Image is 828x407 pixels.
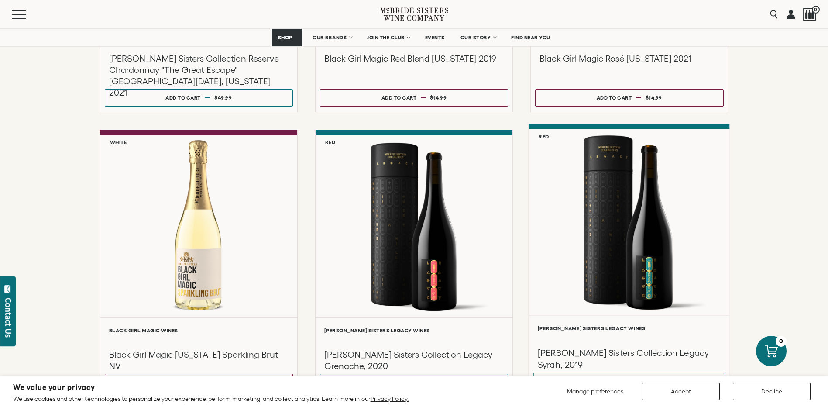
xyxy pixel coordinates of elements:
div: Add to cart [597,91,632,104]
span: FIND NEAR YOU [511,34,550,41]
a: Red McBride Sisters Collection Legacy Grenache with Tube [PERSON_NAME] Sisters Legacy Wines [PERS... [315,130,513,397]
span: SHOP [278,34,292,41]
h6: Black Girl Magic Wines [109,328,289,333]
a: SHOP [272,29,302,46]
h3: [PERSON_NAME] Sisters Collection Legacy Syrah, 2019 [538,347,721,370]
div: Add to cart [381,91,417,104]
h3: [PERSON_NAME] Sisters Collection Legacy Grenache, 2020 [324,349,504,372]
button: Add to cart $17.99 [105,374,293,391]
h6: Red [539,133,549,139]
span: OUR STORY [460,34,491,41]
span: Manage preferences [567,388,623,395]
a: OUR STORY [455,29,502,46]
button: Decline [733,383,811,400]
a: Red McBride Sisters Collection Legacy Syrah with Tube [PERSON_NAME] Sisters Legacy Wines [PERSON_... [529,123,730,396]
button: Mobile Menu Trigger [12,10,43,19]
a: Privacy Policy. [371,395,409,402]
button: Add to cart $14.99 [320,89,508,107]
a: White Black Girl Magic California Sparkling Brut Black Girl Magic Wines Black Girl Magic [US_STAT... [100,130,298,397]
span: $14.99 [430,95,447,100]
a: OUR BRANDS [307,29,357,46]
h2: We value your privacy [13,384,409,391]
span: $14.99 [646,95,662,100]
button: Add to cart $90 [533,373,725,390]
h6: [PERSON_NAME] Sisters Legacy Wines [538,325,721,331]
h6: [PERSON_NAME] Sisters Legacy Wines [324,328,504,333]
button: Add to cart $80 [320,374,508,391]
h3: Black Girl Magic [US_STATE] Sparkling Brut NV [109,349,289,372]
button: Add to cart $49.99 [105,89,293,107]
span: EVENTS [425,34,445,41]
h3: [PERSON_NAME] Sisters Collection Reserve Chardonnay "The Great Escape" [GEOGRAPHIC_DATA][DATE], [... [109,53,289,98]
h6: White [110,139,127,145]
div: 0 [776,336,787,347]
span: 0 [812,6,820,14]
button: Add to cart $14.99 [535,89,723,107]
p: We use cookies and other technologies to personalize your experience, perform marketing, and coll... [13,395,409,403]
span: JOIN THE CLUB [367,34,405,41]
button: Accept [642,383,720,400]
h6: Red [325,139,336,145]
h3: Black Girl Magic Red Blend [US_STATE] 2019 [324,53,504,64]
span: $49.99 [214,95,232,100]
a: FIND NEAR YOU [505,29,556,46]
a: JOIN THE CLUB [361,29,415,46]
h3: Black Girl Magic Rosé [US_STATE] 2021 [539,53,719,64]
div: Add to cart [599,375,635,388]
span: OUR BRANDS [313,34,347,41]
a: EVENTS [419,29,450,46]
div: Add to cart [165,91,201,104]
div: Contact Us [4,298,13,338]
button: Manage preferences [562,383,629,400]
